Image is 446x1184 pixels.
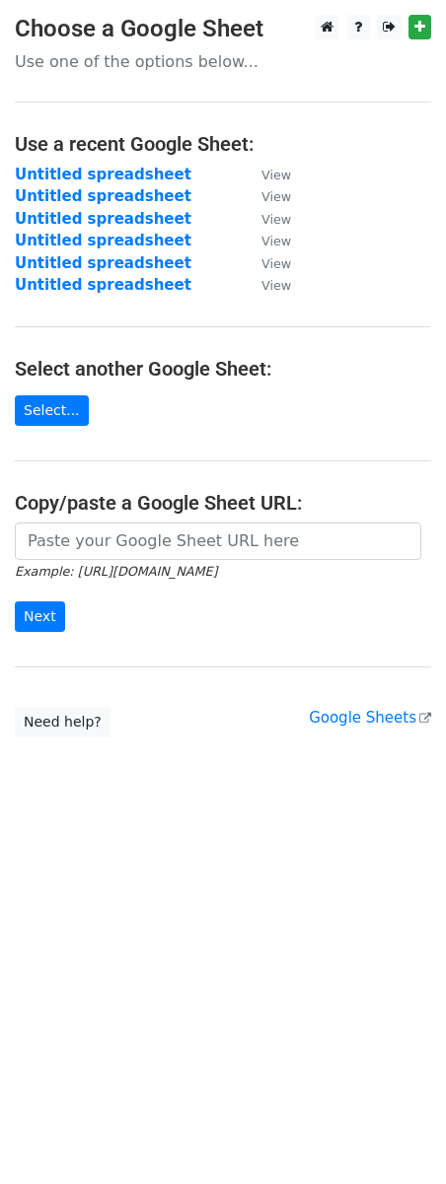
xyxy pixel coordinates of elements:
[15,51,431,72] p: Use one of the options below...
[15,232,191,249] a: Untitled spreadsheet
[15,491,431,515] h4: Copy/paste a Google Sheet URL:
[261,234,291,248] small: View
[242,276,291,294] a: View
[242,187,291,205] a: View
[15,395,89,426] a: Select...
[15,276,191,294] a: Untitled spreadsheet
[15,357,431,381] h4: Select another Google Sheet:
[242,254,291,272] a: View
[261,278,291,293] small: View
[15,254,191,272] a: Untitled spreadsheet
[15,15,431,43] h3: Choose a Google Sheet
[15,522,421,560] input: Paste your Google Sheet URL here
[261,189,291,204] small: View
[261,168,291,182] small: View
[242,166,291,183] a: View
[15,132,431,156] h4: Use a recent Google Sheet:
[15,166,191,183] a: Untitled spreadsheet
[309,709,431,727] a: Google Sheets
[242,210,291,228] a: View
[242,232,291,249] a: View
[15,564,217,579] small: Example: [URL][DOMAIN_NAME]
[15,707,111,737] a: Need help?
[15,601,65,632] input: Next
[15,210,191,228] a: Untitled spreadsheet
[261,256,291,271] small: View
[261,212,291,227] small: View
[15,187,191,205] a: Untitled spreadsheet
